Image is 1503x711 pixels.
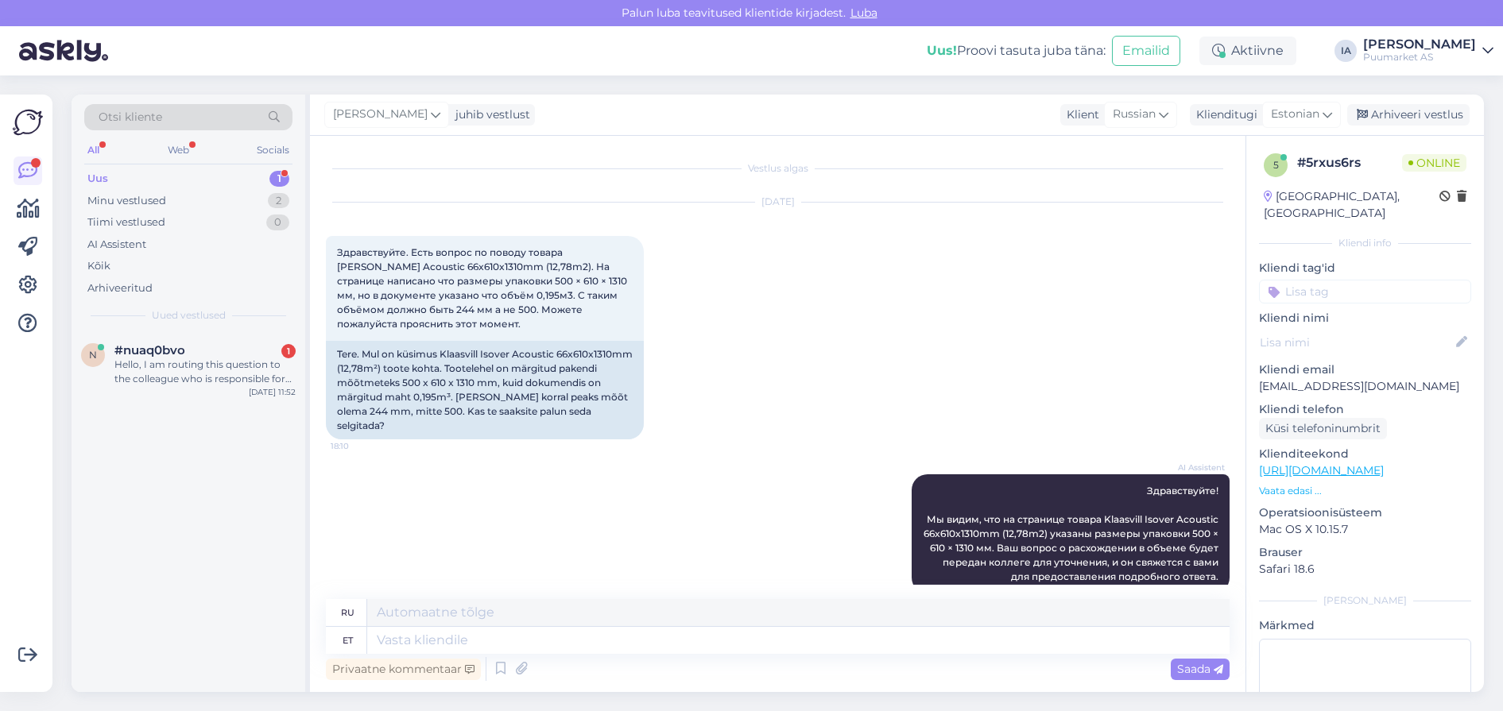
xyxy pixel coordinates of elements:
div: Arhiveeritud [87,280,153,296]
span: Здравствуйте. Есть вопрос по поводу товара [PERSON_NAME] Acoustic 66x610x1310mm (12,78m2). На стр... [337,246,629,330]
div: All [84,140,103,160]
input: Lisa tag [1259,280,1471,303]
div: Kõik [87,258,110,274]
div: 1 [269,171,289,187]
span: Здравствуйте! Мы видим, что на странице товара Klaasvill Isover Acoustic 66x610x1310mm (12,78m2) ... [924,485,1221,582]
div: [PERSON_NAME] [1363,38,1476,51]
div: # 5rxus6rs [1297,153,1402,172]
p: Kliendi telefon [1259,401,1471,418]
p: Kliendi nimi [1259,310,1471,327]
button: Emailid [1112,36,1180,66]
input: Lisa nimi [1260,334,1453,351]
span: Luba [846,6,882,20]
div: Web [165,140,192,160]
p: Safari 18.6 [1259,561,1471,578]
div: 1 [281,344,296,358]
p: Kliendi tag'id [1259,260,1471,276]
p: Märkmed [1259,617,1471,634]
p: Kliendi email [1259,361,1471,378]
span: #nuaq0bvo [114,343,185,357]
div: 0 [266,214,289,230]
div: AI Assistent [87,237,146,253]
p: Klienditeekond [1259,446,1471,462]
div: Hello, I am routing this question to the colleague who is responsible for this topic. The reply m... [114,357,296,386]
span: Estonian [1271,106,1319,123]
p: Brauser [1259,544,1471,561]
div: Puumarket AS [1363,51,1476,64]
span: Russian [1113,106,1156,123]
span: 5 [1273,159,1279,171]
div: Arhiveeri vestlus [1347,104,1470,126]
span: Otsi kliente [99,109,162,126]
div: Kliendi info [1259,236,1471,250]
p: Operatsioonisüsteem [1259,504,1471,521]
div: Klienditugi [1190,106,1257,123]
span: Online [1402,154,1466,172]
div: juhib vestlust [449,106,530,123]
span: [PERSON_NAME] [333,106,428,123]
div: Aktiivne [1199,37,1296,65]
div: Vestlus algas [326,161,1230,176]
div: [DATE] 11:52 [249,386,296,398]
div: Tere. Mul on küsimus Klaasvill Isover Acoustic 66x610x1310mm (12,78m²) toote kohta. Tootelehel on... [326,341,644,439]
p: Vaata edasi ... [1259,484,1471,498]
p: [EMAIL_ADDRESS][DOMAIN_NAME] [1259,378,1471,395]
span: n [89,349,97,361]
div: Uus [87,171,108,187]
a: [PERSON_NAME]Puumarket AS [1363,38,1493,64]
span: AI Assistent [1165,462,1225,473]
div: Tiimi vestlused [87,214,165,230]
div: et [343,627,353,654]
div: Klient [1060,106,1099,123]
div: Küsi telefoninumbrit [1259,418,1387,439]
div: 2 [268,193,289,209]
div: Proovi tasuta juba täna: [927,41,1106,60]
span: Uued vestlused [152,308,226,323]
div: [DATE] [326,195,1230,209]
div: Socials [254,140,292,160]
span: Saada [1177,662,1223,676]
div: Privaatne kommentaar [326,659,481,680]
b: Uus! [927,43,957,58]
div: [GEOGRAPHIC_DATA], [GEOGRAPHIC_DATA] [1264,188,1439,222]
div: IA [1334,40,1357,62]
a: [URL][DOMAIN_NAME] [1259,463,1384,477]
img: Askly Logo [13,107,43,137]
div: Minu vestlused [87,193,166,209]
div: ru [341,599,354,626]
p: Mac OS X 10.15.7 [1259,521,1471,538]
span: 18:10 [331,440,390,452]
div: [PERSON_NAME] [1259,593,1471,608]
